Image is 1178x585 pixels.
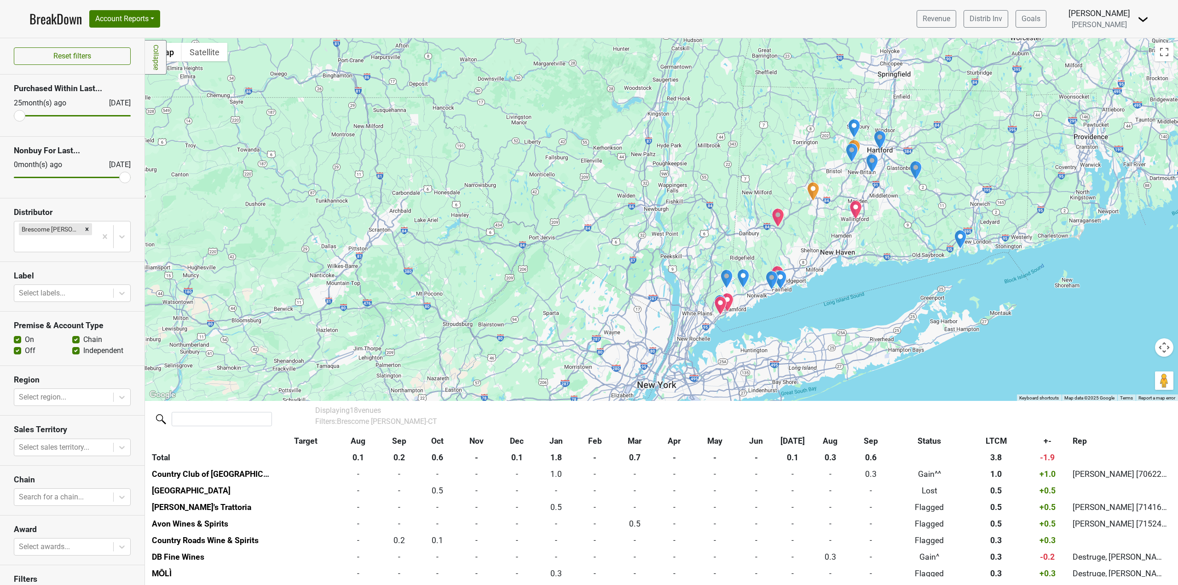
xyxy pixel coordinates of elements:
[1070,549,1170,565] td: Destruge, [PERSON_NAME] [702641]
[497,449,537,466] th: 0.1
[774,270,787,290] div: Harry's Wine & Liquor Shop
[337,417,437,426] span: Brescome [PERSON_NAME]-CT
[379,515,419,532] td: -
[614,515,655,532] td: 0.5
[1025,565,1070,582] td: +0.3
[851,466,891,482] td: 0.3
[693,433,737,449] th: May: activate to sort column ascending
[337,433,379,449] th: Aug: activate to sort column ascending
[851,449,891,466] th: 0.6
[807,182,820,201] div: Country Club of Waterbury
[655,499,693,515] td: -
[968,532,1025,549] td: 0.3
[1120,395,1133,400] a: Terms (opens in new tab)
[693,515,737,532] td: -
[848,119,860,138] div: Avon Wines & Spirits
[1070,466,1170,482] td: [PERSON_NAME] [706224]
[655,466,693,482] td: -
[693,532,737,549] td: -
[29,9,82,29] a: BreakDown
[721,293,734,312] div: The J House Greenwich - Tony's
[851,532,891,549] td: -
[537,466,576,482] td: 1.0
[315,405,950,416] div: Displaying 18 venues
[866,154,878,173] div: Connecticut Beverage Mart
[614,549,655,565] td: -
[737,499,776,515] td: -
[83,334,102,345] label: Chain
[419,565,456,582] td: -
[379,482,419,499] td: -
[337,466,379,482] td: -
[968,515,1025,532] td: 0.5
[274,433,337,449] th: Target: activate to sort column ascending
[693,466,737,482] td: -
[14,525,131,534] h3: Award
[809,466,851,482] td: -
[851,482,891,499] td: -
[101,98,131,109] div: [DATE]
[614,565,655,582] td: -
[456,565,497,582] td: -
[655,565,693,582] td: -
[891,482,967,499] td: Lost
[776,549,809,565] td: -
[576,466,614,482] td: -
[1138,395,1175,400] a: Report a map error
[1138,14,1149,25] img: Dropdown Menu
[614,532,655,549] td: -
[737,515,776,532] td: -
[150,449,274,466] th: Total
[737,466,776,482] td: -
[83,345,123,356] label: Independent
[809,565,851,582] td: -
[152,503,251,512] a: [PERSON_NAME]'s Trattoria
[337,565,379,582] td: -
[576,499,614,515] td: -
[537,515,576,532] td: -
[89,10,160,28] button: Account Reports
[419,549,456,565] td: -
[497,549,537,565] td: -
[456,549,497,565] td: -
[379,532,419,549] td: 0.2
[1016,10,1046,28] a: Goals
[337,515,379,532] td: -
[776,433,809,449] th: Jul: activate to sort column ascending
[419,433,456,449] th: Oct: activate to sort column ascending
[14,208,131,217] h3: Distributor
[497,433,537,449] th: Dec: activate to sort column ascending
[845,143,858,162] div: Maximum Beverage - Farmington
[456,499,497,515] td: -
[14,47,131,65] button: Reset filters
[14,475,131,485] h3: Chain
[537,449,576,466] th: 1.8
[1070,499,1170,515] td: [PERSON_NAME] [714166]
[714,295,727,314] div: Horseneck Wine & Spirits
[909,161,922,180] div: Country Roads Wine & Spirits
[14,271,131,281] h3: Label
[809,532,851,549] td: -
[145,40,167,75] a: Collapse
[655,449,693,466] th: -
[419,449,456,466] th: 0.6
[1025,466,1070,482] td: +1.0
[655,515,693,532] td: -
[891,549,967,565] td: Gain^
[693,449,737,466] th: -
[1025,515,1070,532] td: +0.5
[809,499,851,515] td: -
[1025,499,1070,515] td: +0.5
[456,449,497,466] th: -
[1025,482,1070,499] td: +0.5
[456,515,497,532] td: -
[655,433,693,449] th: Apr: activate to sort column ascending
[851,549,891,565] td: -
[809,482,851,499] td: -
[614,433,655,449] th: Mar: activate to sort column ascending
[497,499,537,515] td: -
[497,466,537,482] td: -
[851,433,891,449] th: Sep: activate to sort column ascending
[337,449,379,466] th: 0.1
[379,499,419,515] td: -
